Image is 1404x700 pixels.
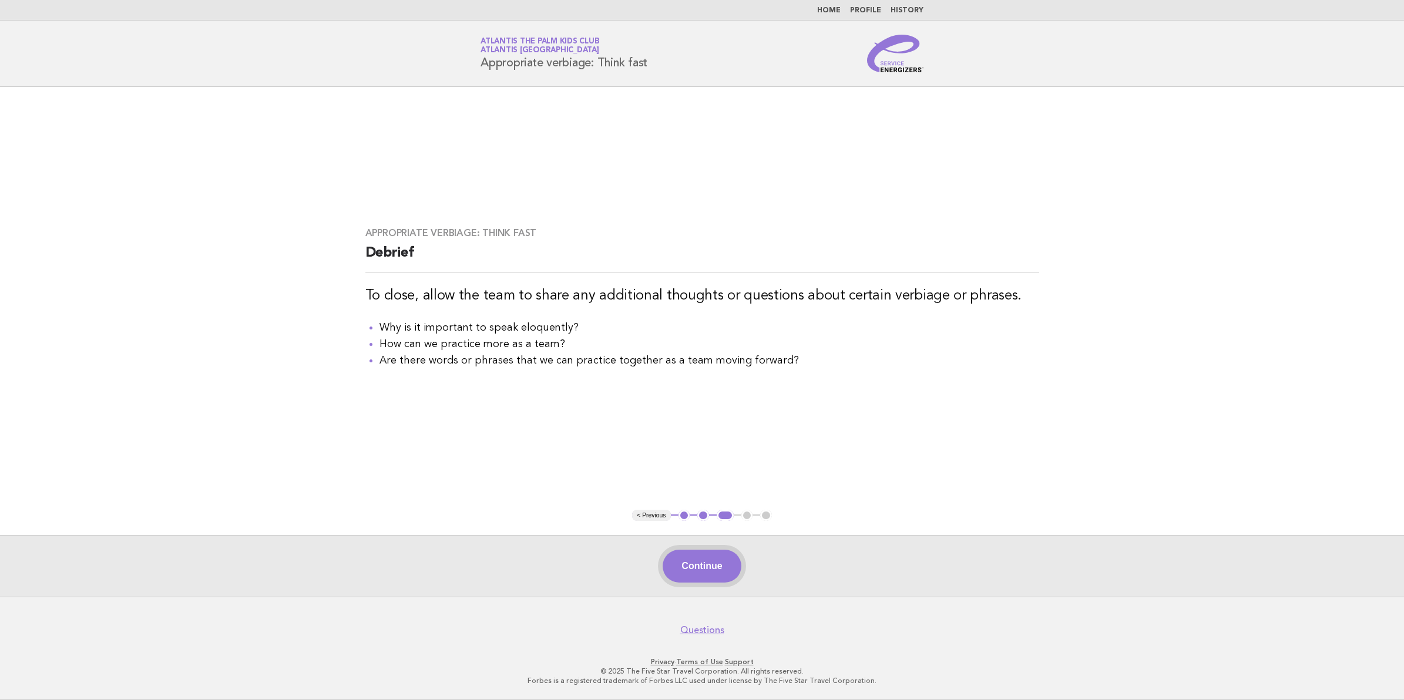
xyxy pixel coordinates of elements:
p: © 2025 The Five Star Travel Corporation. All rights reserved. [342,667,1062,676]
p: · · [342,657,1062,667]
a: Support [725,658,754,666]
button: Continue [663,550,741,583]
button: 3 [717,510,734,521]
h3: To close, allow the team to share any additional thoughts or questions about certain verbiage or ... [365,287,1039,305]
p: Forbes is a registered trademark of Forbes LLC used under license by The Five Star Travel Corpora... [342,676,1062,685]
h3: Appropriate verbiage: Think fast [365,227,1039,239]
button: 1 [679,510,690,521]
a: Questions [680,624,724,636]
a: Profile [850,7,881,14]
a: Terms of Use [676,658,723,666]
a: Atlantis The Palm Kids ClubAtlantis [GEOGRAPHIC_DATA] [481,38,599,54]
button: 2 [697,510,709,521]
h2: Debrief [365,244,1039,272]
span: Atlantis [GEOGRAPHIC_DATA] [481,47,599,55]
button: < Previous [632,510,670,521]
a: Home [817,7,841,14]
img: Service Energizers [867,35,923,72]
a: History [891,7,923,14]
li: How can we practice more as a team? [379,336,1039,352]
h1: Appropriate verbiage: Think fast [481,38,647,69]
a: Privacy [651,658,674,666]
li: Are there words or phrases that we can practice together as a team moving forward? [379,352,1039,369]
li: Why is it important to speak eloquently? [379,319,1039,336]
